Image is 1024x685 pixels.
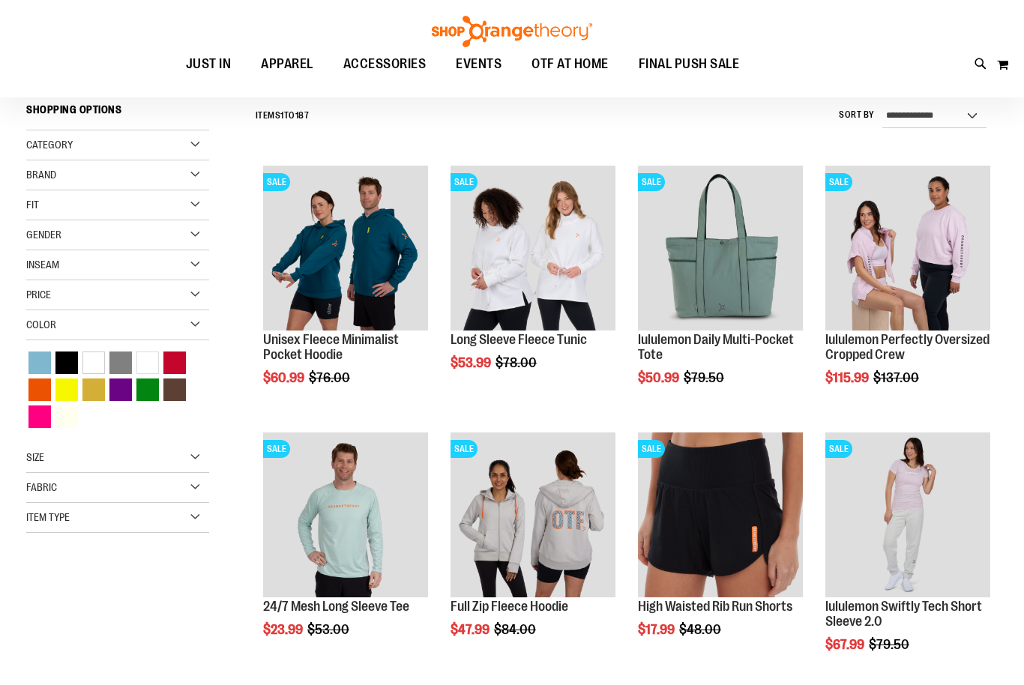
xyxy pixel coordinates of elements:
[307,622,352,637] span: $53.00
[309,370,352,385] span: $76.00
[26,451,44,463] span: Size
[451,166,615,333] a: Product image for Fleece Long SleeveSALE
[26,481,57,493] span: Fabric
[256,425,436,675] div: product
[638,599,792,614] a: High Waisted Rib Run Shorts
[161,376,188,403] a: Brown
[53,376,80,403] a: Yellow
[107,376,134,403] a: Purple
[26,97,209,130] strong: Shopping Options
[825,332,990,362] a: lululemon Perfectly Oversized Cropped Crew
[295,110,310,121] span: 187
[263,166,428,331] img: Unisex Fleece Minimalist Pocket Hoodie
[825,432,990,600] a: lululemon Swiftly Tech Short Sleeve 2.0SALE
[825,440,852,458] span: SALE
[26,259,59,271] span: Inseam
[516,47,624,82] a: OTF AT HOME
[869,637,912,652] span: $79.50
[873,370,921,385] span: $137.00
[638,166,803,333] a: lululemon Daily Multi-Pocket ToteSALE
[451,432,615,600] a: Main Image of 1457091SALE
[825,166,990,333] a: lululemon Perfectly Oversized Cropped CrewSALE
[684,370,726,385] span: $79.50
[263,432,428,597] img: Main Image of 1457095
[26,199,39,211] span: Fit
[443,425,623,675] div: product
[825,173,852,191] span: SALE
[443,158,623,408] div: product
[107,349,134,376] a: Grey
[531,47,609,81] span: OTF AT HOME
[451,332,587,347] a: Long Sleeve Fleece Tunic
[328,47,442,82] a: ACCESSORIES
[638,332,794,362] a: lululemon Daily Multi-Pocket Tote
[638,432,803,600] a: High Waisted Rib Run ShortsSALE
[161,349,188,376] a: Red
[80,349,107,376] a: White
[624,47,755,81] a: FINAL PUSH SALE
[53,349,80,376] a: Black
[638,622,677,637] span: $17.99
[451,173,478,191] span: SALE
[134,349,161,376] a: Clear
[263,166,428,333] a: Unisex Fleece Minimalist Pocket HoodieSALE
[638,173,665,191] span: SALE
[825,637,867,652] span: $67.99
[679,622,723,637] span: $48.00
[496,355,539,370] span: $78.00
[630,425,810,675] div: product
[451,622,492,637] span: $47.99
[343,47,427,81] span: ACCESSORIES
[451,599,568,614] a: Full Zip Fleece Hoodie
[451,355,493,370] span: $53.99
[80,376,107,403] a: Gold
[451,166,615,331] img: Product image for Fleece Long Sleeve
[256,104,310,127] h2: Items to
[638,166,803,331] img: lululemon Daily Multi-Pocket Tote
[186,47,232,81] span: JUST IN
[430,16,594,47] img: Shop Orangetheory
[26,319,56,331] span: Color
[26,511,70,523] span: Item Type
[26,169,56,181] span: Brand
[638,440,665,458] span: SALE
[825,599,982,629] a: lululemon Swiftly Tech Short Sleeve 2.0
[456,47,502,81] span: EVENTS
[171,47,247,82] a: JUST IN
[263,173,290,191] span: SALE
[26,403,53,430] a: Pink
[451,440,478,458] span: SALE
[256,158,436,423] div: product
[639,47,740,81] span: FINAL PUSH SALE
[263,332,399,362] a: Unisex Fleece Minimalist Pocket Hoodie
[839,109,875,121] label: Sort By
[53,403,80,430] a: Ivory
[246,47,328,82] a: APPAREL
[451,432,615,597] img: Main Image of 1457091
[26,376,53,403] a: Orange
[134,376,161,403] a: Green
[26,229,61,241] span: Gender
[263,599,409,614] a: 24/7 Mesh Long Sleeve Tee
[825,370,871,385] span: $115.99
[818,158,998,423] div: product
[638,432,803,597] img: High Waisted Rib Run Shorts
[261,47,313,81] span: APPAREL
[26,139,73,151] span: Category
[825,432,990,597] img: lululemon Swiftly Tech Short Sleeve 2.0
[263,440,290,458] span: SALE
[630,158,810,423] div: product
[263,432,428,600] a: Main Image of 1457095SALE
[26,349,53,376] a: Blue
[638,370,681,385] span: $50.99
[263,622,305,637] span: $23.99
[441,47,516,82] a: EVENTS
[26,289,51,301] span: Price
[825,166,990,331] img: lululemon Perfectly Oversized Cropped Crew
[280,110,284,121] span: 1
[263,370,307,385] span: $60.99
[494,622,538,637] span: $84.00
